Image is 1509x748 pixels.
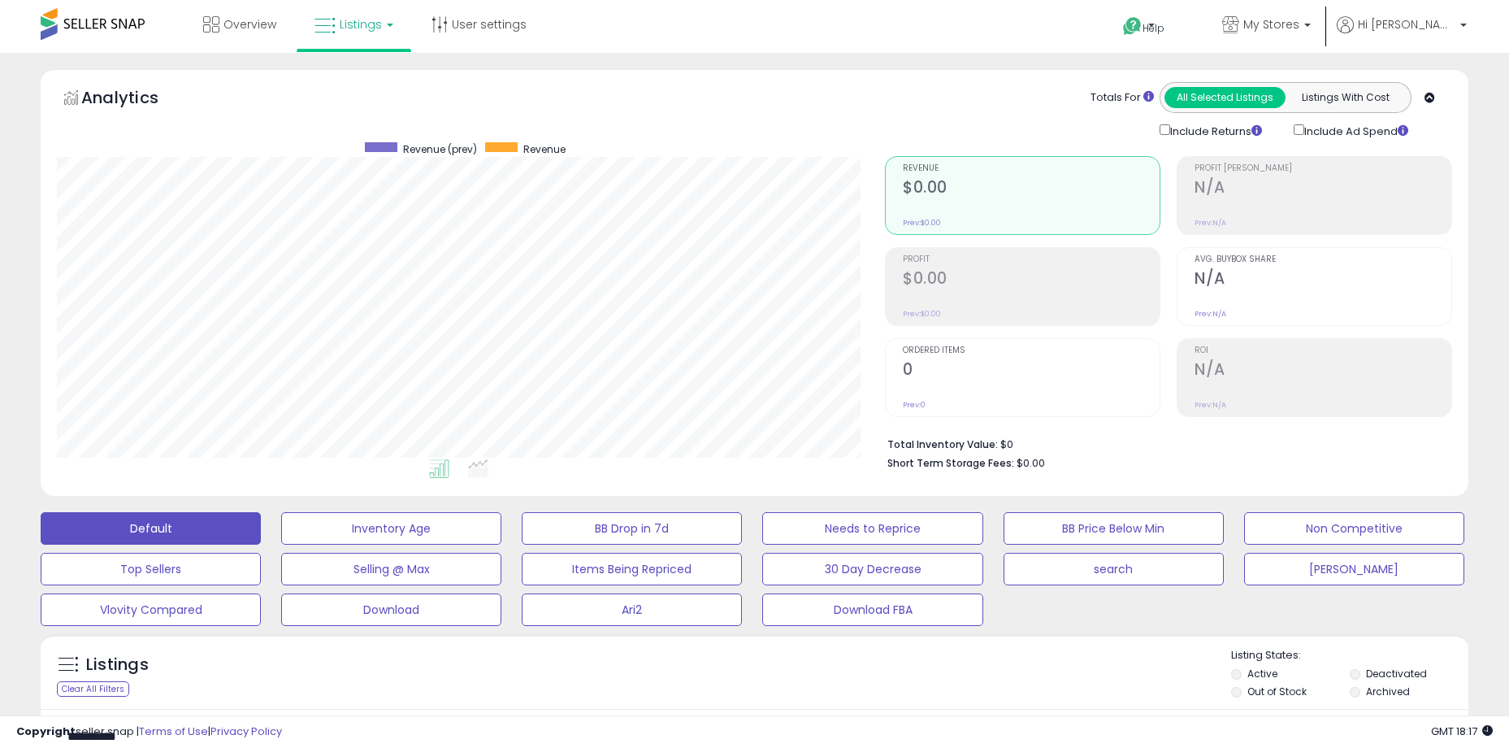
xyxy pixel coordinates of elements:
[1195,218,1226,228] small: Prev: N/A
[762,594,982,626] button: Download FBA
[1358,16,1455,33] span: Hi [PERSON_NAME]
[903,400,926,410] small: Prev: 0
[1195,178,1451,200] h2: N/A
[887,456,1014,470] b: Short Term Storage Fees:
[903,269,1160,291] h2: $0.00
[223,16,276,33] span: Overview
[522,512,742,545] button: BB Drop in 7d
[887,433,1440,453] li: $0
[403,142,477,156] span: Revenue (prev)
[903,346,1160,355] span: Ordered Items
[523,142,566,156] span: Revenue
[1147,121,1281,140] div: Include Returns
[281,512,501,545] button: Inventory Age
[1247,685,1307,698] label: Out of Stock
[16,724,76,739] strong: Copyright
[903,218,941,228] small: Prev: $0.00
[1017,455,1045,471] span: $0.00
[281,553,501,585] button: Selling @ Max
[903,164,1160,173] span: Revenue
[1195,400,1226,410] small: Prev: N/A
[903,309,941,319] small: Prev: $0.00
[16,724,282,740] div: seller snap | |
[1164,87,1286,108] button: All Selected Listings
[1110,4,1196,53] a: Help
[1244,553,1464,585] button: [PERSON_NAME]
[81,86,190,113] h5: Analytics
[1281,121,1434,140] div: Include Ad Spend
[522,553,742,585] button: Items Being Repriced
[762,512,982,545] button: Needs to Reprice
[1285,87,1406,108] button: Listings With Cost
[41,512,261,545] button: Default
[903,178,1160,200] h2: $0.00
[1122,16,1143,37] i: Get Help
[1243,16,1299,33] span: My Stores
[1431,724,1493,739] span: 2025-08-14 18:17 GMT
[1337,16,1467,53] a: Hi [PERSON_NAME]
[903,360,1160,382] h2: 0
[281,594,501,626] button: Download
[762,553,982,585] button: 30 Day Decrease
[1195,255,1451,264] span: Avg. Buybox Share
[1195,164,1451,173] span: Profit [PERSON_NAME]
[1231,648,1468,663] p: Listing States:
[1366,667,1427,681] label: Deactivated
[1004,512,1224,545] button: BB Price Below Min
[340,16,382,33] span: Listings
[1366,685,1410,698] label: Archived
[57,681,129,697] div: Clear All Filters
[1004,553,1224,585] button: search
[41,553,261,585] button: Top Sellers
[86,654,149,676] h5: Listings
[1143,21,1164,35] span: Help
[1195,360,1451,382] h2: N/A
[41,594,261,626] button: Vlovity Compared
[1195,346,1451,355] span: ROI
[1091,90,1154,106] div: Totals For
[887,437,998,451] b: Total Inventory Value:
[1247,667,1277,681] label: Active
[1195,269,1451,291] h2: N/A
[1244,512,1464,545] button: Non Competitive
[522,594,742,626] button: Ari2
[903,255,1160,264] span: Profit
[1195,309,1226,319] small: Prev: N/A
